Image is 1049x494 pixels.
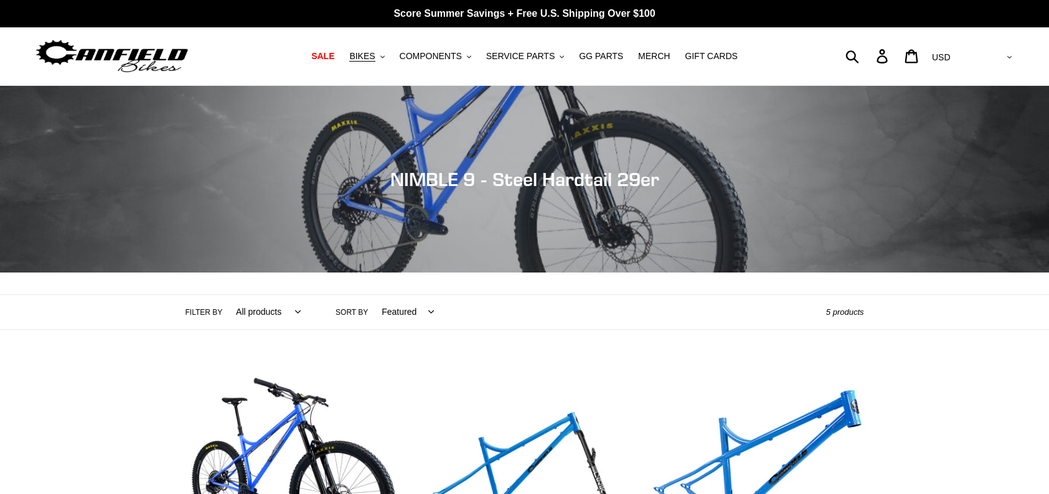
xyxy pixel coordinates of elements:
span: COMPONENTS [400,51,462,62]
span: SALE [311,51,334,62]
label: Sort by [336,307,368,318]
button: BIKES [343,48,390,65]
input: Search [852,42,884,70]
span: GIFT CARDS [685,51,738,62]
img: Canfield Bikes [34,37,190,76]
span: BIKES [349,51,375,62]
a: GG PARTS [573,48,629,65]
a: SALE [305,48,341,65]
label: Filter by [186,307,223,318]
button: SERVICE PARTS [480,48,570,65]
span: MERCH [638,51,670,62]
span: SERVICE PARTS [486,51,555,62]
span: 5 products [826,307,864,317]
button: COMPONENTS [393,48,477,65]
span: NIMBLE 9 - Steel Hardtail 29er [390,168,659,190]
a: MERCH [632,48,676,65]
a: GIFT CARDS [679,48,744,65]
span: GG PARTS [579,51,623,62]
